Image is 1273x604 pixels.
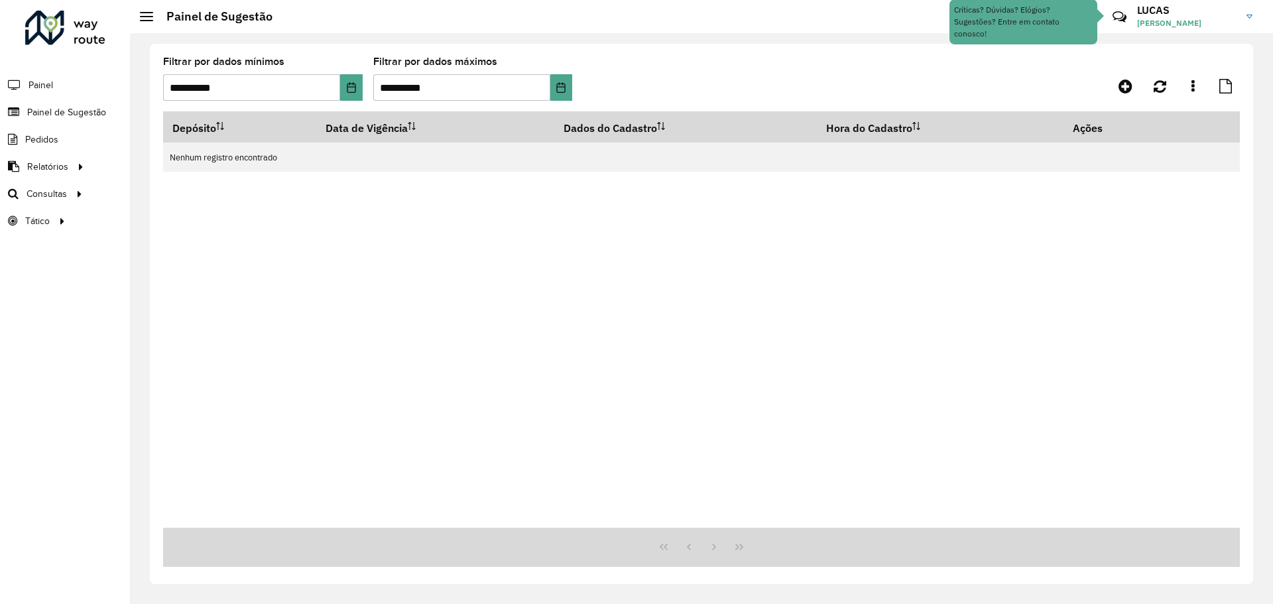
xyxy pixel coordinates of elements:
[1105,3,1134,31] a: Contato Rápido
[27,107,106,117] font: Painel de Sugestão
[326,121,408,135] font: Data de Vigência
[1137,18,1201,28] font: [PERSON_NAME]
[1137,3,1170,17] font: LUCAS
[25,216,50,226] font: Tático
[1073,121,1103,135] font: Ações
[27,162,68,172] font: Relatórios
[172,121,216,135] font: Depósito
[27,189,67,199] font: Consultas
[166,9,273,24] font: Painel de Sugestão
[25,135,58,145] font: Pedidos
[170,152,277,163] font: Nenhum registro encontrado
[163,56,284,67] font: Filtrar por dados mínimos
[373,56,497,67] font: Filtrar por dados máximos
[564,121,657,135] font: Dados do Cadastro
[550,74,572,101] button: Escolha a data
[826,121,912,135] font: Hora do Cadastro
[340,74,362,101] button: Escolha a data
[29,80,53,90] font: Painel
